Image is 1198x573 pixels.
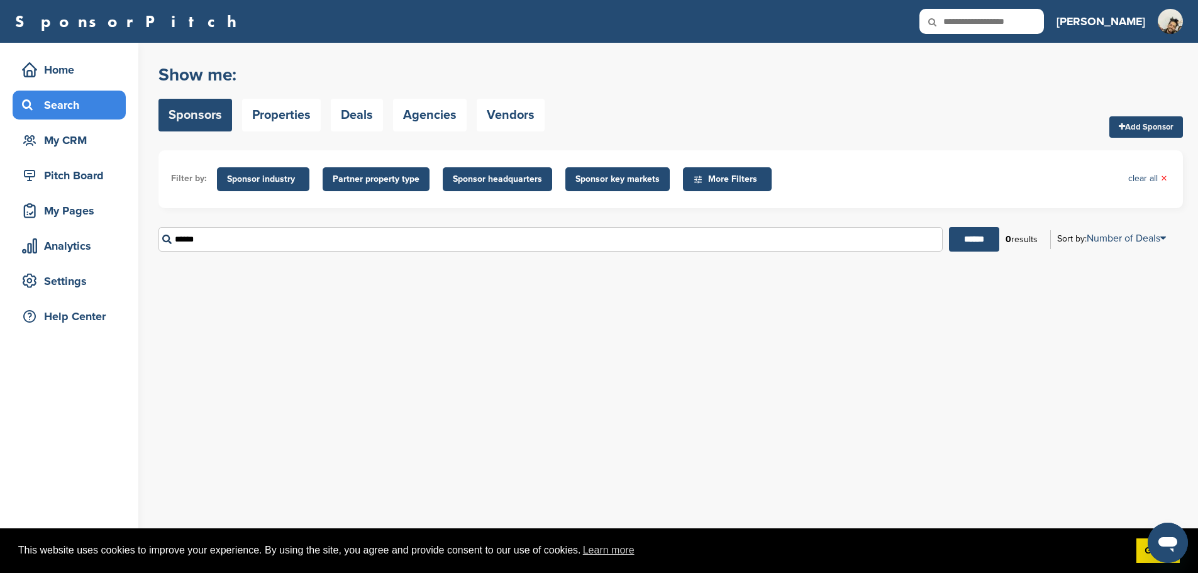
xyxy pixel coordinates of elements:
a: Sponsors [158,99,232,131]
a: clear all× [1128,172,1167,186]
a: Search [13,91,126,120]
div: My CRM [19,129,126,152]
span: Sponsor headquarters [453,172,542,186]
div: Search [19,94,126,116]
span: Sponsor key markets [575,172,660,186]
a: SponsorPitch [15,13,245,30]
div: Analytics [19,235,126,257]
div: Pitch Board [19,164,126,187]
div: Help Center [19,305,126,328]
span: More Filters [693,172,765,186]
div: My Pages [19,199,126,222]
div: Sort by: [1057,233,1166,243]
a: learn more about cookies [581,541,636,560]
span: Partner property type [333,172,419,186]
a: Properties [242,99,321,131]
li: Filter by: [171,172,207,186]
h2: Show me: [158,64,545,86]
div: Settings [19,270,126,292]
b: 0 [1006,234,1011,245]
h3: [PERSON_NAME] [1057,13,1145,30]
a: Home [13,55,126,84]
div: Home [19,58,126,81]
span: × [1161,172,1167,186]
div: results [999,229,1044,250]
a: Deals [331,99,383,131]
a: Help Center [13,302,126,331]
iframe: Button to launch messaging window [1148,523,1188,563]
span: Sponsor industry [227,172,299,186]
a: Analytics [13,231,126,260]
a: Add Sponsor [1109,116,1183,138]
a: [PERSON_NAME] [1057,8,1145,35]
a: Agencies [393,99,467,131]
a: dismiss cookie message [1136,538,1180,564]
a: Vendors [477,99,545,131]
span: This website uses cookies to improve your experience. By using the site, you agree and provide co... [18,541,1126,560]
a: Pitch Board [13,161,126,190]
a: My Pages [13,196,126,225]
a: Settings [13,267,126,296]
a: Number of Deals [1087,232,1166,245]
a: My CRM [13,126,126,155]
